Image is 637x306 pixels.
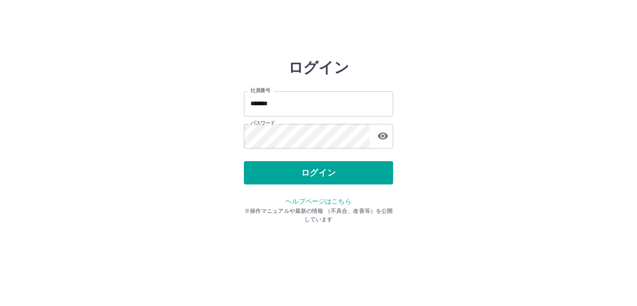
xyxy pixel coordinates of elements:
[244,207,393,224] p: ※操作マニュアルや最新の情報 （不具合、改善等）を公開しています
[244,161,393,184] button: ログイン
[288,59,349,76] h2: ログイン
[285,197,351,205] a: ヘルプページはこちら
[250,87,270,94] label: 社員番号
[250,120,275,127] label: パスワード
